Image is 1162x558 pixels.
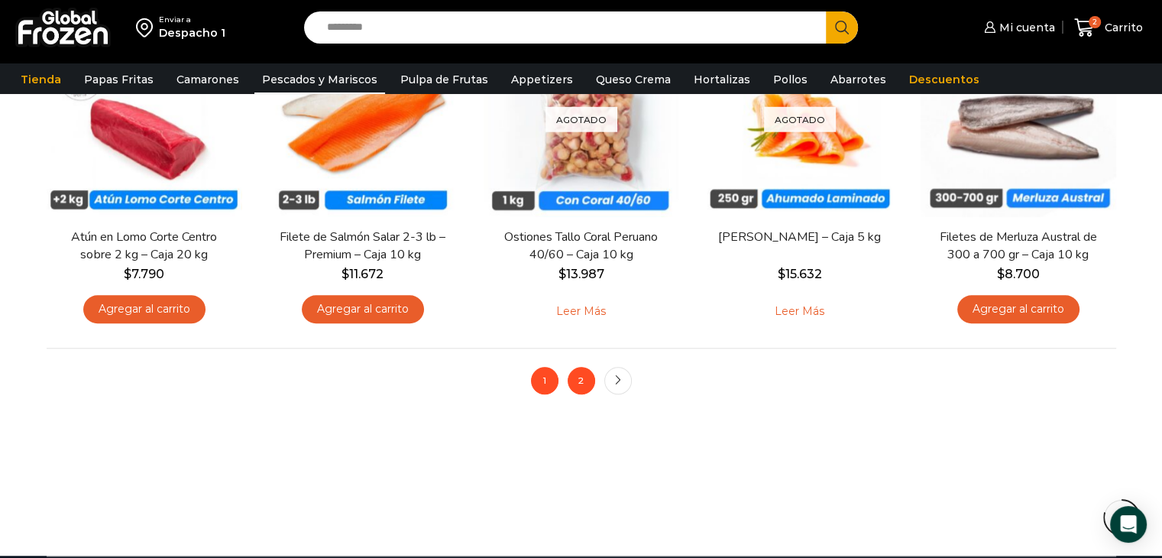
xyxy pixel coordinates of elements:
a: Pollos [765,65,815,94]
a: Appetizers [503,65,581,94]
a: Camarones [169,65,247,94]
a: Abarrotes [823,65,894,94]
span: $ [124,267,131,281]
span: $ [558,267,566,281]
span: Carrito [1101,20,1143,35]
a: [PERSON_NAME] – Caja 5 kg [711,229,887,246]
a: 2 [568,367,595,394]
a: Agregar al carrito: “Filete de Salmón Salar 2-3 lb - Premium - Caja 10 kg” [302,295,424,323]
bdi: 13.987 [558,267,604,281]
span: 2 [1089,16,1101,28]
p: Agotado [545,106,617,131]
div: Enviar a [159,15,225,25]
a: 2 Carrito [1070,10,1147,46]
div: Despacho 1 [159,25,225,41]
span: 1 [531,367,558,394]
bdi: 15.632 [778,267,822,281]
span: Mi cuenta [995,20,1055,35]
a: Atún en Lomo Corte Centro sobre 2 kg – Caja 20 kg [56,229,231,264]
a: Pescados y Mariscos [254,65,385,94]
a: Queso Crema [588,65,678,94]
bdi: 8.700 [997,267,1040,281]
a: Agregar al carrito: “Atún en Lomo Corte Centro sobre 2 kg - Caja 20 kg” [83,295,206,323]
bdi: 7.790 [124,267,164,281]
span: $ [778,267,785,281]
a: Filete de Salmón Salar 2-3 lb – Premium – Caja 10 kg [274,229,450,264]
a: Ostiones Tallo Coral Peruano 40/60 – Caja 10 kg [493,229,668,264]
span: $ [997,267,1005,281]
img: address-field-icon.svg [136,15,159,41]
bdi: 11.672 [341,267,384,281]
a: Descuentos [901,65,987,94]
a: Agregar al carrito: “Filetes de Merluza Austral de 300 a 700 gr - Caja 10 kg” [957,295,1079,323]
a: Leé más sobre “Salmón Ahumado Laminado - Caja 5 kg” [751,295,848,327]
span: $ [341,267,349,281]
a: Leé más sobre “Ostiones Tallo Coral Peruano 40/60 - Caja 10 kg” [532,295,630,327]
a: Papas Fritas [76,65,161,94]
button: Search button [826,11,858,44]
a: Filetes de Merluza Austral de 300 a 700 gr – Caja 10 kg [930,229,1105,264]
a: Mi cuenta [980,12,1055,43]
a: Pulpa de Frutas [393,65,496,94]
a: Tienda [13,65,69,94]
div: Open Intercom Messenger [1110,506,1147,543]
p: Agotado [764,106,836,131]
a: Hortalizas [686,65,758,94]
